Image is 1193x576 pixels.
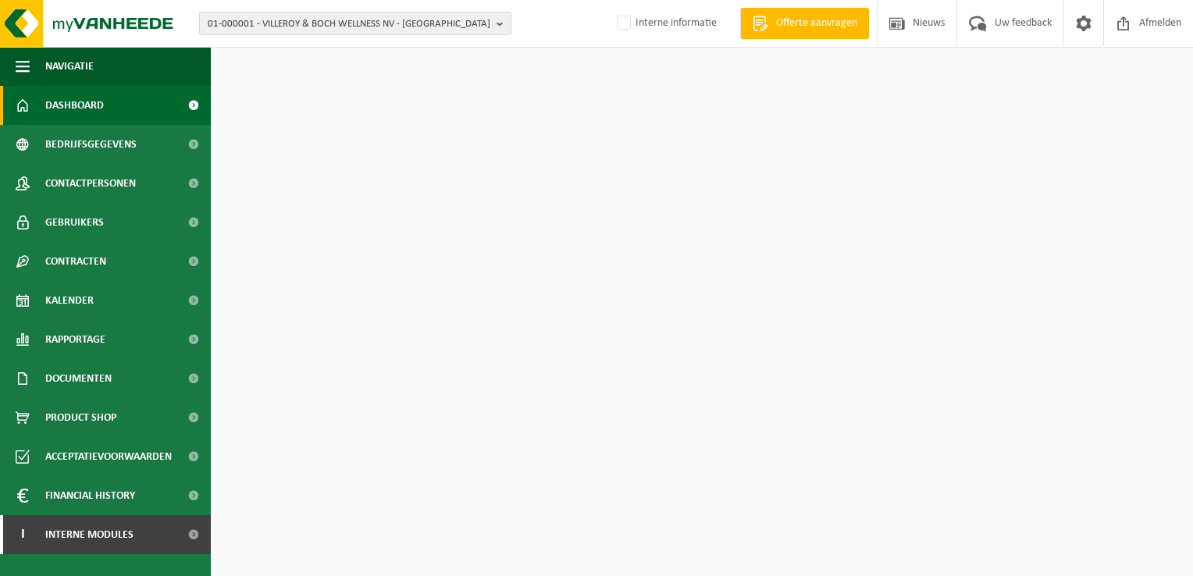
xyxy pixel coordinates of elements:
[772,16,861,31] span: Offerte aanvragen
[16,515,30,554] span: I
[45,515,134,554] span: Interne modules
[208,12,490,36] span: 01-000001 - VILLEROY & BOCH WELLNESS NV - [GEOGRAPHIC_DATA]
[45,242,106,281] span: Contracten
[614,12,717,35] label: Interne informatie
[45,398,116,437] span: Product Shop
[45,320,105,359] span: Rapportage
[45,476,135,515] span: Financial History
[740,8,869,39] a: Offerte aanvragen
[45,437,172,476] span: Acceptatievoorwaarden
[45,203,104,242] span: Gebruikers
[45,86,104,125] span: Dashboard
[45,125,137,164] span: Bedrijfsgegevens
[45,47,94,86] span: Navigatie
[45,281,94,320] span: Kalender
[45,359,112,398] span: Documenten
[45,164,136,203] span: Contactpersonen
[199,12,511,35] button: 01-000001 - VILLEROY & BOCH WELLNESS NV - [GEOGRAPHIC_DATA]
